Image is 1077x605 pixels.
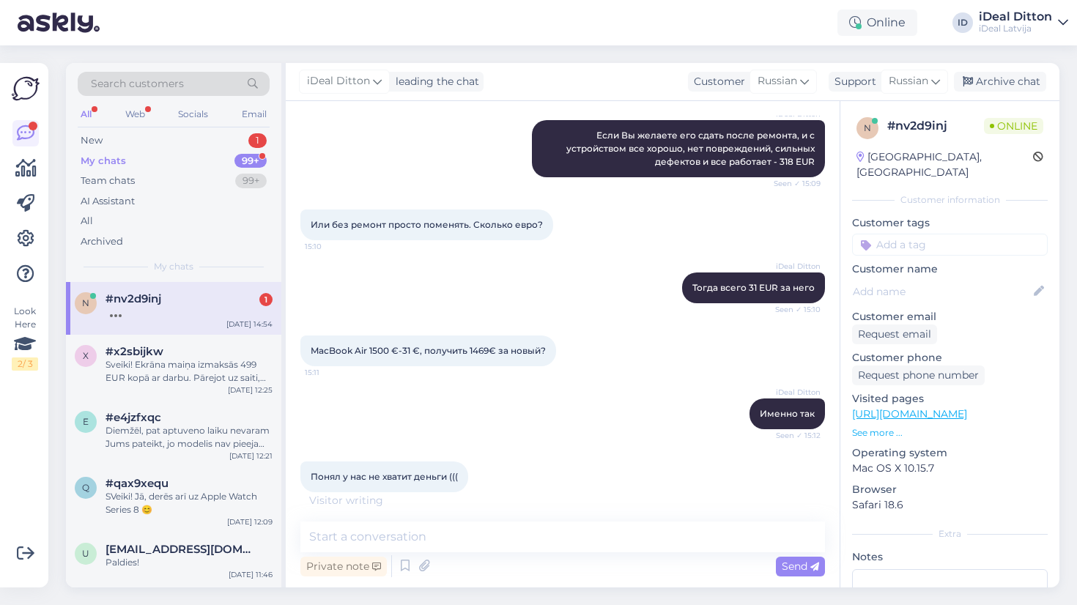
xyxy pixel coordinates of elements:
[688,74,745,89] div: Customer
[390,74,479,89] div: leading the chat
[952,12,973,33] div: ID
[106,490,273,516] div: SVeiki! Jā, derēs arī uz Apple Watch Series 8 😊
[106,345,163,358] span: #x2sbijkw
[106,411,161,424] span: #e4jzfxqc
[83,350,89,361] span: x
[307,73,370,89] span: iDeal Ditton
[12,75,40,103] img: Askly Logo
[106,424,273,450] div: Diemžēl, pat aptuveno laiku nevaram Jums pateikt, jo modelis nav pieejams pat pie piegādātājiem!
[82,297,89,308] span: n
[760,408,815,419] span: Именно так
[852,234,1048,256] input: Add a tag
[311,471,458,482] span: Понял у нас не хватит деньги (((
[852,426,1048,439] p: See more ...
[234,154,267,168] div: 99+
[259,293,273,306] div: 1
[383,494,385,507] span: .
[954,72,1046,92] div: Archive chat
[228,385,273,396] div: [DATE] 12:25
[81,234,123,249] div: Archived
[106,292,161,305] span: #nv2d9inj
[311,345,546,356] span: MacBook Air 1500 €-31 €, получить 1469€ за новый?
[852,497,1048,513] p: Safari 18.6
[766,178,821,189] span: Seen ✓ 15:09
[83,416,89,427] span: e
[81,154,126,168] div: My chats
[852,309,1048,324] p: Customer email
[82,482,89,493] span: q
[856,149,1033,180] div: [GEOGRAPHIC_DATA], [GEOGRAPHIC_DATA]
[852,482,1048,497] p: Browser
[852,445,1048,461] p: Operating system
[106,477,169,490] span: #qax9xequ
[239,105,270,124] div: Email
[852,527,1048,541] div: Extra
[852,549,1048,565] p: Notes
[81,133,103,148] div: New
[229,569,273,580] div: [DATE] 11:46
[235,174,267,188] div: 99+
[889,73,928,89] span: Russian
[82,548,89,559] span: u
[12,305,38,371] div: Look Here
[78,105,95,124] div: All
[81,214,93,229] div: All
[782,560,819,573] span: Send
[864,122,871,133] span: n
[154,260,193,273] span: My chats
[566,130,817,167] span: Если Вы желаете его сдать после ремонта, и с устройством все хорошо, нет повреждений, сильных деф...
[979,11,1052,23] div: iDeal Ditton
[248,133,267,148] div: 1
[887,117,984,135] div: # nv2d9inj
[837,10,917,36] div: Online
[852,215,1048,231] p: Customer tags
[91,76,184,92] span: Search customers
[300,557,387,576] div: Private note
[106,358,273,385] div: Sveiki! Ekrāna maiņa izmaksās 499 EUR kopā ar darbu. Pārejot uz saiti, būs iespēja pieteikties re...
[766,387,821,398] span: iDeal Ditton
[226,319,273,330] div: [DATE] 14:54
[106,543,258,556] span: una.pannko@gmail.com
[984,118,1043,134] span: Online
[852,350,1048,365] p: Customer phone
[300,493,825,508] div: Visitor writing
[175,105,211,124] div: Socials
[829,74,876,89] div: Support
[852,461,1048,476] p: Mac OS X 10.15.7
[81,194,135,209] div: AI Assistant
[122,105,148,124] div: Web
[106,556,273,569] div: Paldies!
[692,282,815,293] span: Тогда всего 31 EUR за него
[853,283,1031,300] input: Add name
[852,391,1048,407] p: Visited pages
[12,357,38,371] div: 2 / 3
[766,304,821,315] span: Seen ✓ 15:10
[229,450,273,461] div: [DATE] 12:21
[81,174,135,188] div: Team chats
[766,261,821,272] span: iDeal Ditton
[852,324,937,344] div: Request email
[852,193,1048,207] div: Customer information
[305,367,360,378] span: 15:11
[852,365,985,385] div: Request phone number
[758,73,797,89] span: Russian
[766,430,821,441] span: Seen ✓ 15:12
[305,241,360,252] span: 15:10
[852,261,1048,277] p: Customer name
[979,23,1052,34] div: iDeal Latvija
[979,11,1068,34] a: iDeal DittoniDeal Latvija
[227,516,273,527] div: [DATE] 12:09
[311,219,543,230] span: Или без ремонт просто поменять. Сколько евро?
[852,407,967,420] a: [URL][DOMAIN_NAME]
